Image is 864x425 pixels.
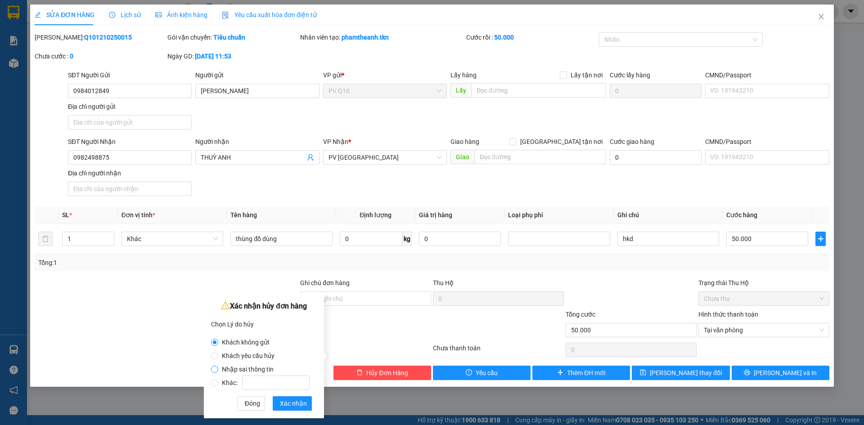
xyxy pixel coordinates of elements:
li: Hotline: 1900 8153 [84,33,376,45]
div: Gói vận chuyển: [167,32,298,42]
input: VD: Bàn, Ghế [230,232,332,246]
span: Xác nhận [280,398,307,408]
button: save[PERSON_NAME] thay đổi [632,366,729,380]
button: delete [38,232,53,246]
span: user-add [307,154,314,161]
button: Close [809,4,834,30]
span: Khác [127,232,218,246]
span: [PERSON_NAME] và In [754,368,817,378]
span: Tên hàng [230,211,257,219]
button: printer[PERSON_NAME] và In [732,366,829,380]
span: close [818,13,825,20]
span: plus [557,369,563,376]
input: Dọc đường [474,150,606,164]
span: save [640,369,646,376]
span: Yêu cầu [476,368,498,378]
div: Ngày GD: [167,51,298,61]
span: Thu Hộ [433,279,454,286]
input: Ghi chú đơn hàng [300,291,431,306]
input: Cước lấy hàng [610,84,702,98]
div: Địa chỉ người nhận [68,168,192,178]
span: Khách không gửi [218,339,273,346]
span: Giao [450,150,474,164]
span: Lịch sử [109,11,141,18]
b: 50.000 [494,34,514,41]
span: Nhập sai thông tin [218,366,277,373]
div: CMND/Passport [705,70,829,80]
span: Khách yêu cầu hủy [218,352,278,359]
div: SĐT Người Nhận [68,137,192,147]
th: Ghi chú [614,206,723,224]
span: Ảnh kiện hàng [155,11,207,18]
span: PV Hòa Thành [328,151,441,164]
input: Cước giao hàng [610,150,702,165]
span: Giao hàng [450,138,479,145]
div: Cước rồi : [466,32,597,42]
span: VP Nhận [323,138,348,145]
b: Q101210250015 [84,34,132,41]
span: clock-circle [109,12,115,18]
span: plus [816,235,825,242]
div: Người gửi [195,70,319,80]
img: logo.jpg [11,11,56,56]
span: printer [744,369,750,376]
div: Xác nhận hủy đơn hàng [211,300,317,313]
span: Lấy tận nơi [567,70,606,80]
button: plusThêm ĐH mới [532,366,630,380]
input: Địa chỉ của người nhận [68,182,192,196]
button: exclamation-circleYêu cầu [433,366,531,380]
th: Loại phụ phí [504,206,613,224]
span: Lấy hàng [450,72,477,79]
button: deleteHủy Đơn Hàng [333,366,431,380]
span: kg [403,232,412,246]
span: Giá trị hàng [419,211,452,219]
div: VP gửi [323,70,447,80]
span: Thêm ĐH mới [567,368,605,378]
span: Yêu cầu xuất hóa đơn điện tử [222,11,317,18]
span: [GEOGRAPHIC_DATA] tận nơi [517,137,606,147]
b: GỬI : PV Q10 [11,65,83,80]
label: Cước giao hàng [610,138,654,145]
b: [DATE] 11:53 [195,53,231,60]
b: Tiêu chuẩn [213,34,245,41]
span: Chưa thu [704,292,824,305]
img: icon [222,12,229,19]
span: [PERSON_NAME] thay đổi [650,368,722,378]
input: Khác: [242,376,310,390]
input: Ghi Chú [617,232,719,246]
span: Định lượng [360,211,391,219]
div: Người nhận [195,137,319,147]
button: Xác nhận [273,396,312,411]
div: Tổng: 1 [38,258,333,268]
label: Cước lấy hàng [610,72,650,79]
div: Chưa thanh toán [432,343,565,359]
span: SỬA ĐƠN HÀNG [35,11,94,18]
div: Chưa cước : [35,51,166,61]
span: Đóng [245,398,260,408]
div: SĐT Người Gửi [68,70,192,80]
div: Địa chỉ người gửi [68,102,192,112]
span: SL [62,211,69,219]
span: Cước hàng [726,211,757,219]
span: exclamation-circle [466,369,472,376]
span: PV Q10 [328,84,441,98]
li: [STREET_ADDRESS][PERSON_NAME]. [GEOGRAPHIC_DATA], Tỉnh [GEOGRAPHIC_DATA] [84,22,376,33]
span: warning [221,301,230,310]
b: phamtheanh.tkn [342,34,389,41]
div: [PERSON_NAME]: [35,32,166,42]
div: CMND/Passport [705,137,829,147]
input: Địa chỉ của người gửi [68,115,192,130]
span: Lấy [450,83,471,98]
span: edit [35,12,41,18]
label: Hình thức thanh toán [698,311,758,318]
input: Dọc đường [471,83,606,98]
span: delete [356,369,363,376]
button: Đóng [238,396,265,411]
b: 0 [70,53,73,60]
span: Hủy Đơn Hàng [366,368,408,378]
span: Tại văn phòng [704,323,824,337]
span: Đơn vị tính [121,211,155,219]
button: plus [815,232,825,246]
div: Nhân viên tạo: [300,32,464,42]
div: Trạng thái Thu Hộ [698,278,829,288]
